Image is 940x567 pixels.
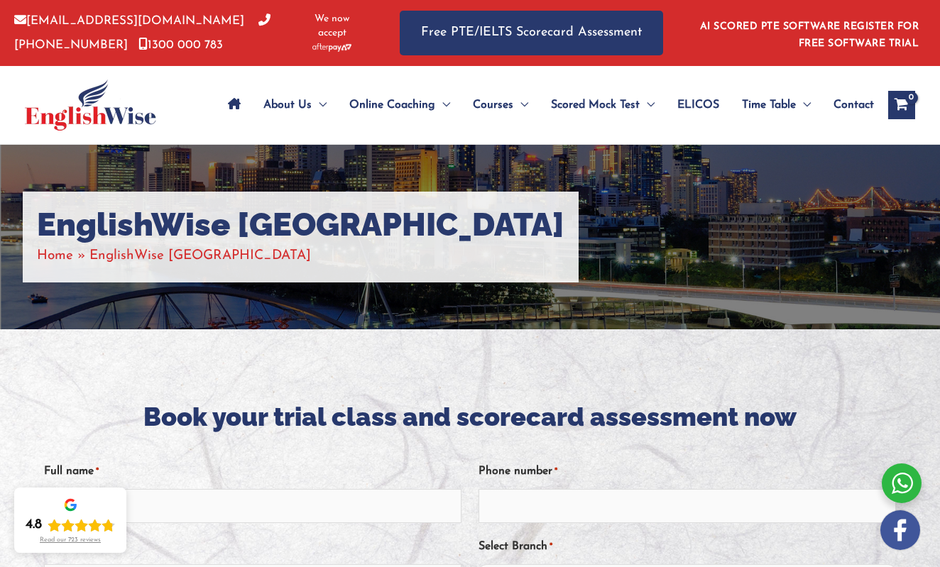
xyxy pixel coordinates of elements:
span: Menu Toggle [796,80,811,130]
a: 1300 000 783 [138,39,223,51]
a: AI SCORED PTE SOFTWARE REGISTER FOR FREE SOFTWARE TRIAL [700,21,919,49]
a: Contact [822,80,874,130]
span: Online Coaching [349,80,435,130]
a: View Shopping Cart, empty [888,91,915,119]
span: Courses [473,80,513,130]
img: Afterpay-Logo [312,43,351,51]
span: Time Table [742,80,796,130]
a: [PHONE_NUMBER] [14,15,270,50]
aside: Header Widget 1 [692,10,926,56]
h2: Book your trial class and scorecard assessment now [44,400,896,434]
div: Read our 723 reviews [40,536,101,544]
img: cropped-ew-logo [25,79,156,131]
a: Online CoachingMenu Toggle [338,80,461,130]
a: CoursesMenu Toggle [461,80,540,130]
div: 4.8 [26,517,42,534]
span: Menu Toggle [312,80,327,130]
span: Menu Toggle [435,80,450,130]
span: ELICOS [677,80,719,130]
a: ELICOS [666,80,731,130]
span: We now accept [300,12,364,40]
span: Contact [834,80,874,130]
a: Scored Mock TestMenu Toggle [540,80,666,130]
nav: Breadcrumbs [37,244,564,268]
span: Scored Mock Test [551,80,640,130]
span: About Us [263,80,312,130]
h1: EnglishWise [GEOGRAPHIC_DATA] [37,206,564,244]
img: white-facebook.png [880,510,920,550]
a: About UsMenu Toggle [252,80,338,130]
label: Select Branch [479,535,552,558]
span: Menu Toggle [513,80,528,130]
a: Free PTE/IELTS Scorecard Assessment [400,11,663,55]
div: Rating: 4.8 out of 5 [26,517,115,534]
span: EnglishWise [GEOGRAPHIC_DATA] [89,249,311,263]
a: Time TableMenu Toggle [731,80,822,130]
a: [EMAIL_ADDRESS][DOMAIN_NAME] [14,15,244,27]
nav: Site Navigation: Main Menu [217,80,874,130]
a: Home [37,249,73,263]
label: Phone number [479,460,557,483]
span: Menu Toggle [640,80,655,130]
label: Full name [44,460,99,483]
